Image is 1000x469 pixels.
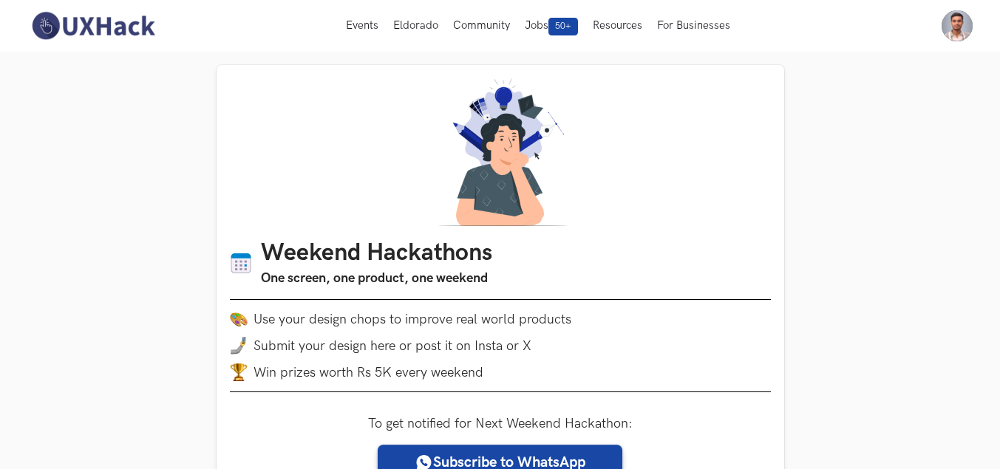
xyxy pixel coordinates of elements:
[254,338,531,354] span: Submit your design here or post it on Insta or X
[261,268,492,289] h3: One screen, one product, one weekend
[230,252,252,275] img: Calendar icon
[548,18,578,35] span: 50+
[942,10,973,41] img: Your profile pic
[261,239,492,268] h1: Weekend Hackathons
[230,310,771,328] li: Use your design chops to improve real world products
[230,337,248,355] img: mobile-in-hand.png
[27,10,159,41] img: UXHack-logo.png
[230,363,248,381] img: trophy.png
[230,363,771,381] li: Win prizes worth Rs 5K every weekend
[230,310,248,328] img: palette.png
[368,416,633,431] label: To get notified for Next Weekend Hackathon:
[429,78,571,226] img: A designer thinking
